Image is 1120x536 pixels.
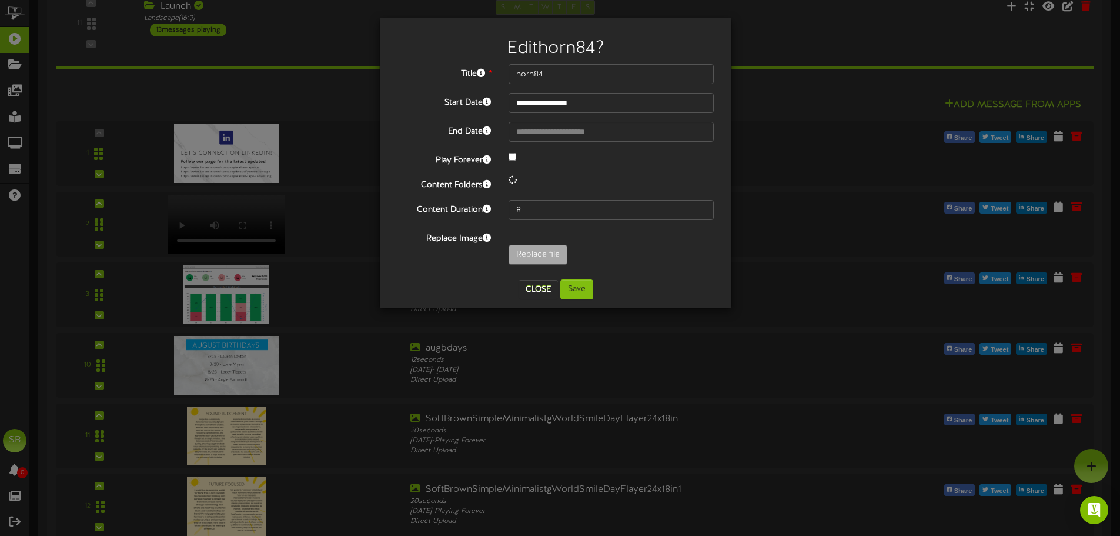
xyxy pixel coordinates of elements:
[509,64,714,84] input: Title
[389,93,500,109] label: Start Date
[560,279,593,299] button: Save
[389,229,500,245] label: Replace Image
[389,64,500,80] label: Title
[389,200,500,216] label: Content Duration
[397,39,714,58] h2: Edit horn84 ?
[519,280,558,299] button: Close
[509,200,714,220] input: 15
[389,151,500,167] label: Play Forever
[389,122,500,138] label: End Date
[1080,496,1108,524] div: Open Intercom Messenger
[389,175,500,191] label: Content Folders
